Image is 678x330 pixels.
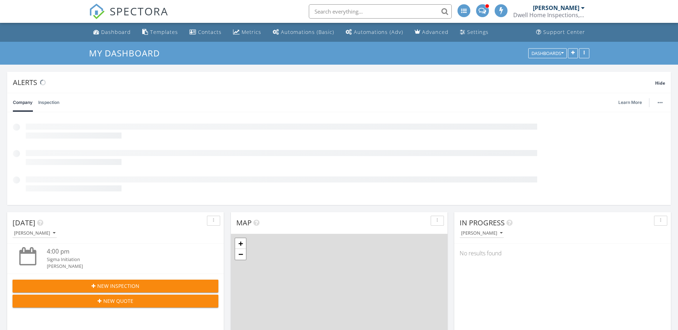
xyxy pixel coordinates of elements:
div: Automations (Basic) [281,29,334,35]
button: Dashboards [528,48,567,58]
a: Advanced [412,26,451,39]
a: Contacts [187,26,224,39]
div: Metrics [242,29,261,35]
span: New Inspection [97,282,139,290]
img: The Best Home Inspection Software - Spectora [89,4,105,19]
div: 4:00 pm [47,247,201,256]
a: Support Center [533,26,588,39]
input: Search everything... [309,4,452,19]
div: Dwell Home Inspections, LLC [513,11,585,19]
button: New Quote [13,295,218,307]
div: Sigma Initiation [47,256,201,263]
span: New Quote [103,297,133,305]
div: Templates [150,29,178,35]
a: My Dashboard [89,47,166,59]
a: Automations (Basic) [270,26,337,39]
div: Alerts [13,77,655,87]
div: Dashboard [101,29,131,35]
a: Automations (Advanced) [343,26,406,39]
a: Learn More [618,99,646,106]
a: Inspection [38,93,59,112]
div: Contacts [198,29,222,35]
div: Dashboards [531,51,564,56]
div: [PERSON_NAME] [461,231,503,236]
a: Settings [457,26,491,39]
img: ellipsis-632cfdd7c38ec3a7d453.svg [658,102,663,103]
button: New Inspection [13,280,218,292]
div: [PERSON_NAME] [47,263,201,270]
span: SPECTORA [110,4,168,19]
div: [PERSON_NAME] [14,231,55,236]
a: Templates [139,26,181,39]
div: Automations (Adv) [354,29,403,35]
a: Zoom in [235,238,246,249]
a: Dashboard [90,26,134,39]
span: [DATE] [13,218,35,227]
a: Zoom out [235,249,246,260]
div: Advanced [422,29,449,35]
button: [PERSON_NAME] [13,229,57,238]
span: Map [236,218,252,227]
div: Support Center [543,29,585,35]
div: Settings [467,29,489,35]
a: Company [13,93,33,112]
a: SPECTORA [89,10,168,25]
a: Metrics [230,26,264,39]
span: Hide [655,80,665,86]
div: No results found [454,244,671,263]
button: [PERSON_NAME] [460,229,504,238]
span: In Progress [460,218,505,227]
div: [PERSON_NAME] [533,4,579,11]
